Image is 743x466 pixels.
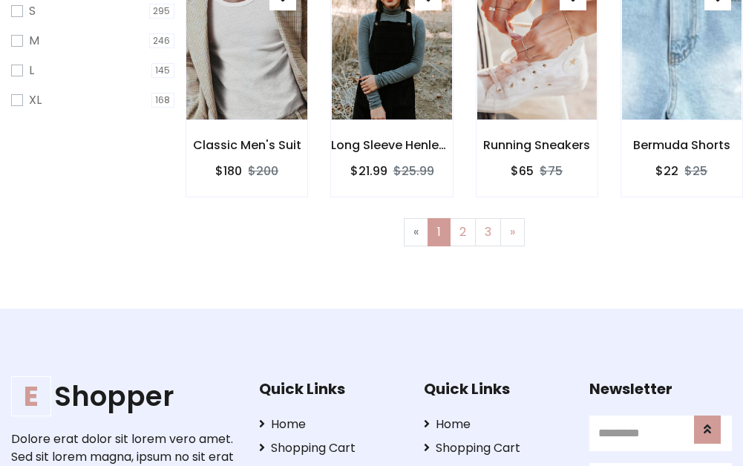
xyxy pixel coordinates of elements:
[186,138,307,152] h6: Classic Men's Suit
[500,218,525,246] a: Next
[684,163,707,180] del: $25
[424,380,566,398] h5: Quick Links
[29,2,36,20] label: S
[424,439,566,457] a: Shopping Cart
[197,218,732,246] nav: Page navigation
[29,32,39,50] label: M
[11,380,236,413] a: EShopper
[11,380,236,413] h1: Shopper
[259,439,402,457] a: Shopping Cart
[248,163,278,180] del: $200
[393,163,434,180] del: $25.99
[428,218,451,246] a: 1
[149,4,175,19] span: 295
[331,138,452,152] h6: Long Sleeve Henley T-Shirt
[655,164,678,178] h6: $22
[259,380,402,398] h5: Quick Links
[350,164,387,178] h6: $21.99
[511,164,534,178] h6: $65
[151,63,175,78] span: 145
[510,223,515,240] span: »
[149,33,175,48] span: 246
[450,218,476,246] a: 2
[215,164,242,178] h6: $180
[424,416,566,433] a: Home
[589,380,732,398] h5: Newsletter
[259,416,402,433] a: Home
[621,138,742,152] h6: Bermuda Shorts
[11,376,51,416] span: E
[151,93,175,108] span: 168
[540,163,563,180] del: $75
[29,62,34,79] label: L
[29,91,42,109] label: XL
[477,138,598,152] h6: Running Sneakers
[475,218,501,246] a: 3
